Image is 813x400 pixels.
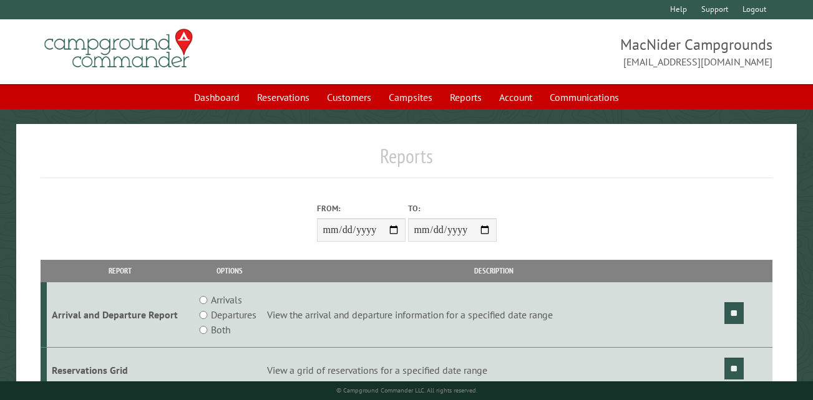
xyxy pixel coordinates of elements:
small: © Campground Commander LLC. All rights reserved. [336,386,477,394]
td: Reservations Grid [47,348,194,393]
th: Description [265,260,723,282]
h1: Reports [41,144,772,178]
a: Customers [319,85,379,109]
label: Both [211,322,230,337]
td: Arrival and Departure Report [47,282,194,348]
a: Communications [542,85,626,109]
td: View a grid of reservations for a specified date range [265,348,723,393]
a: Account [492,85,540,109]
label: Departures [211,307,256,322]
label: Arrivals [211,292,242,307]
a: Dashboard [187,85,247,109]
a: Campsites [381,85,440,109]
th: Options [194,260,265,282]
label: From: [317,202,406,214]
th: Report [47,260,194,282]
a: Reports [442,85,489,109]
img: Campground Commander [41,24,197,73]
span: MacNider Campgrounds [EMAIL_ADDRESS][DOMAIN_NAME] [407,34,772,69]
td: View the arrival and departure information for a specified date range [265,282,723,348]
a: Reservations [250,85,317,109]
label: To: [408,202,497,214]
